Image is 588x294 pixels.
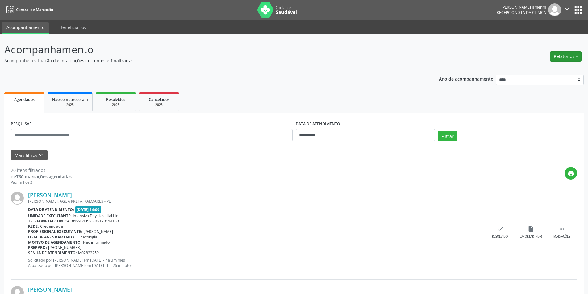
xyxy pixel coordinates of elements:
i:  [564,6,570,12]
span: Intensiva Day Hospital Ltda [73,213,121,218]
a: Beneficiários [55,22,90,33]
span: Resolvidos [106,97,125,102]
div: [PERSON_NAME], AGUA PRETA, PALMARES - PE [28,199,485,204]
span: 81996435838/8120114150 [72,218,119,224]
label: DATA DE ATENDIMENTO [296,119,340,129]
b: Senha de atendimento: [28,250,77,255]
div: Página 1 de 2 [11,180,72,185]
a: [PERSON_NAME] [28,192,72,198]
span: Ginecologia [77,234,97,240]
button: apps [573,5,584,15]
span: Não compareceram [52,97,88,102]
div: 2025 [52,102,88,107]
b: Profissional executante: [28,229,82,234]
span: Não informado [83,240,110,245]
p: Acompanhe a situação das marcações correntes e finalizadas [4,57,410,64]
b: Item de agendamento: [28,234,75,240]
div: Exportar (PDF) [520,234,542,239]
i: keyboard_arrow_down [37,152,44,159]
i: print [568,170,574,177]
b: Data de atendimento: [28,207,74,212]
span: M02822259 [78,250,99,255]
button: print [565,167,577,180]
div: de [11,173,72,180]
span: Agendados [14,97,35,102]
img: img [11,192,24,205]
div: Resolvido [492,234,508,239]
span: Recepcionista da clínica [497,10,546,15]
button:  [561,3,573,16]
span: [PERSON_NAME] [83,229,113,234]
b: Unidade executante: [28,213,72,218]
div: [PERSON_NAME] Ismerim [497,5,546,10]
i: insert_drive_file [528,226,534,232]
button: Mais filtroskeyboard_arrow_down [11,150,48,161]
span: Cancelados [149,97,169,102]
i:  [558,226,565,232]
p: Ano de acompanhamento [439,75,494,82]
a: Acompanhamento [2,22,49,34]
p: Solicitado por [PERSON_NAME] em [DATE] - há um mês Atualizado por [PERSON_NAME] em [DATE] - há 26... [28,258,485,268]
b: Motivo de agendamento: [28,240,82,245]
img: img [548,3,561,16]
button: Relatórios [550,51,582,62]
b: Preparo: [28,245,47,250]
div: 20 itens filtrados [11,167,72,173]
i: check [497,226,503,232]
strong: 760 marcações agendadas [16,174,72,180]
div: 2025 [100,102,131,107]
span: [DATE] 14:00 [75,206,101,213]
p: Acompanhamento [4,42,410,57]
a: [PERSON_NAME] [28,286,72,293]
b: Rede: [28,224,39,229]
b: Telefone da clínica: [28,218,71,224]
button: Filtrar [438,131,457,141]
span: Central de Marcação [16,7,53,12]
a: Central de Marcação [4,5,53,15]
span: Credenciada [40,224,63,229]
div: Mais ações [553,234,570,239]
label: PESQUISAR [11,119,32,129]
span: [PHONE_NUMBER] [48,245,81,250]
div: 2025 [144,102,174,107]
